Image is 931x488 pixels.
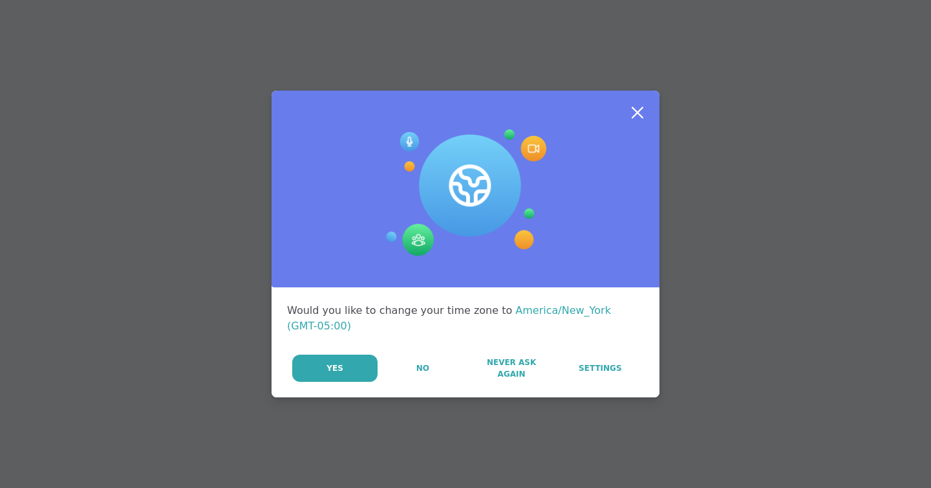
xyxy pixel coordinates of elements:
[557,355,644,382] a: Settings
[292,355,378,382] button: Yes
[467,355,555,382] button: Never Ask Again
[474,357,548,380] span: Never Ask Again
[287,303,644,334] div: Would you like to change your time zone to
[379,355,466,382] button: No
[287,304,611,332] span: America/New_York (GMT-05:00)
[326,362,343,374] span: Yes
[385,129,546,256] img: Session Experience
[416,362,429,374] span: No
[579,362,622,374] span: Settings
